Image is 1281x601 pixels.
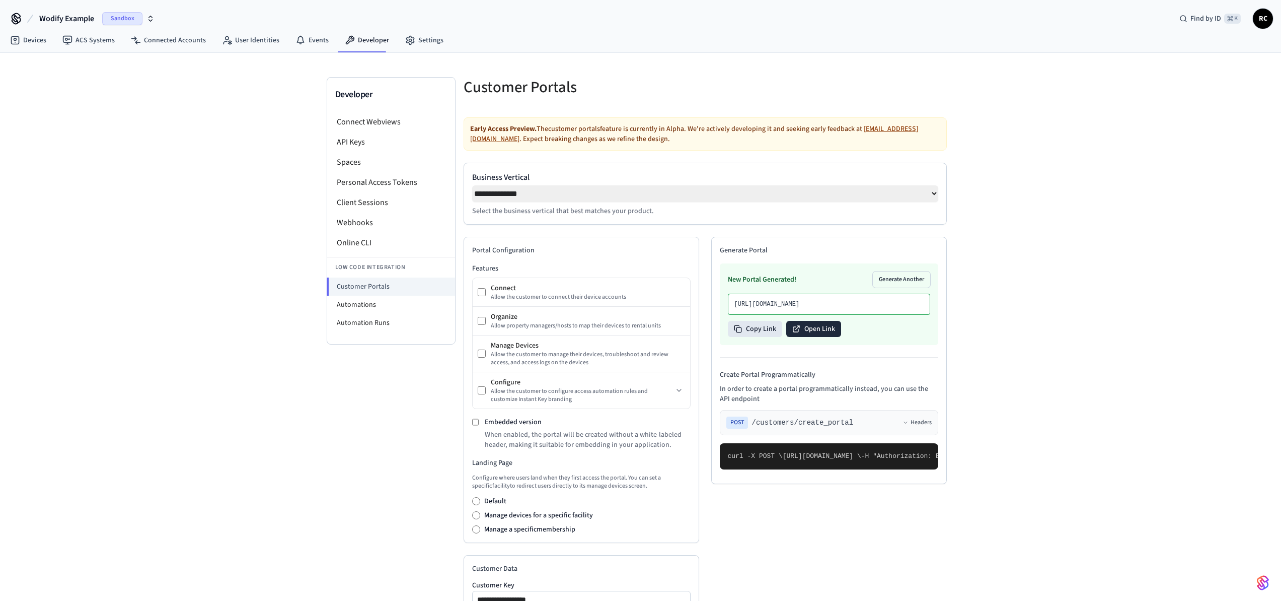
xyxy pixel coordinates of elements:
a: Devices [2,31,54,49]
button: RC [1253,9,1273,29]
h2: Customer Data [472,564,691,574]
li: Spaces [327,152,455,172]
h3: Developer [335,88,447,102]
h4: Create Portal Programmatically [720,370,938,380]
h3: Features [472,263,691,274]
li: API Keys [327,132,455,152]
span: curl -X POST \ [728,452,783,460]
div: Allow the customer to manage their devices, troubleshoot and review access, and access logs on th... [491,351,685,367]
p: In order to create a portal programmatically instead, you can use the API endpoint [720,384,938,404]
li: Webhooks [327,213,455,233]
a: Settings [397,31,451,49]
p: Select the business vertical that best matches your product. [472,206,938,216]
a: User Identities [214,31,287,49]
span: Find by ID [1190,14,1221,24]
li: Connect Webviews [327,112,455,132]
li: Automation Runs [327,314,455,332]
h3: Landing Page [472,458,691,468]
div: Allow the customer to configure access automation rules and customize Instant Key branding [491,387,673,404]
div: The customer portals feature is currently in Alpha. We're actively developing it and seeking earl... [464,117,947,151]
li: Automations [327,296,455,314]
label: Customer Key [472,582,691,589]
h3: New Portal Generated! [728,275,796,285]
div: Allow property managers/hosts to map their devices to rental units [491,322,685,330]
a: Events [287,31,337,49]
a: [EMAIL_ADDRESS][DOMAIN_NAME] [470,124,918,144]
label: Business Vertical [472,171,938,183]
span: [URL][DOMAIN_NAME] \ [783,452,861,460]
span: Wodify Example [39,13,94,25]
span: Sandbox [102,12,142,25]
div: Manage Devices [491,341,685,351]
label: Embedded version [485,417,542,427]
span: RC [1254,10,1272,28]
label: Default [484,496,506,506]
span: /customers/create_portal [752,418,854,428]
span: -H "Authorization: Bearer seam_api_key_123456" \ [861,452,1049,460]
label: Manage a specific membership [484,524,575,535]
li: Online CLI [327,233,455,253]
h2: Portal Configuration [472,245,691,255]
span: POST [726,417,748,429]
img: SeamLogoGradient.69752ec5.svg [1257,575,1269,591]
button: Copy Link [728,321,782,337]
button: Headers [902,419,932,427]
p: [URL][DOMAIN_NAME] [734,300,924,308]
button: Open Link [786,321,841,337]
li: Personal Access Tokens [327,172,455,192]
a: Connected Accounts [123,31,214,49]
li: Customer Portals [327,278,455,296]
h2: Generate Portal [720,245,938,255]
label: Manage devices for a specific facility [484,510,593,520]
h5: Customer Portals [464,77,699,98]
a: Developer [337,31,397,49]
div: Connect [491,283,685,293]
div: Find by ID⌘ K [1171,10,1249,28]
button: Generate Another [873,272,930,288]
p: Configure where users land when they first access the portal. You can set a specific facility to ... [472,474,691,490]
span: ⌘ K [1224,14,1241,24]
p: When enabled, the portal will be created without a white-labeled header, making it suitable for e... [485,430,691,450]
div: Organize [491,312,685,322]
li: Client Sessions [327,192,455,213]
a: ACS Systems [54,31,123,49]
strong: Early Access Preview. [470,124,537,134]
div: Allow the customer to connect their device accounts [491,293,685,301]
div: Configure [491,377,673,387]
li: Low Code Integration [327,257,455,278]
